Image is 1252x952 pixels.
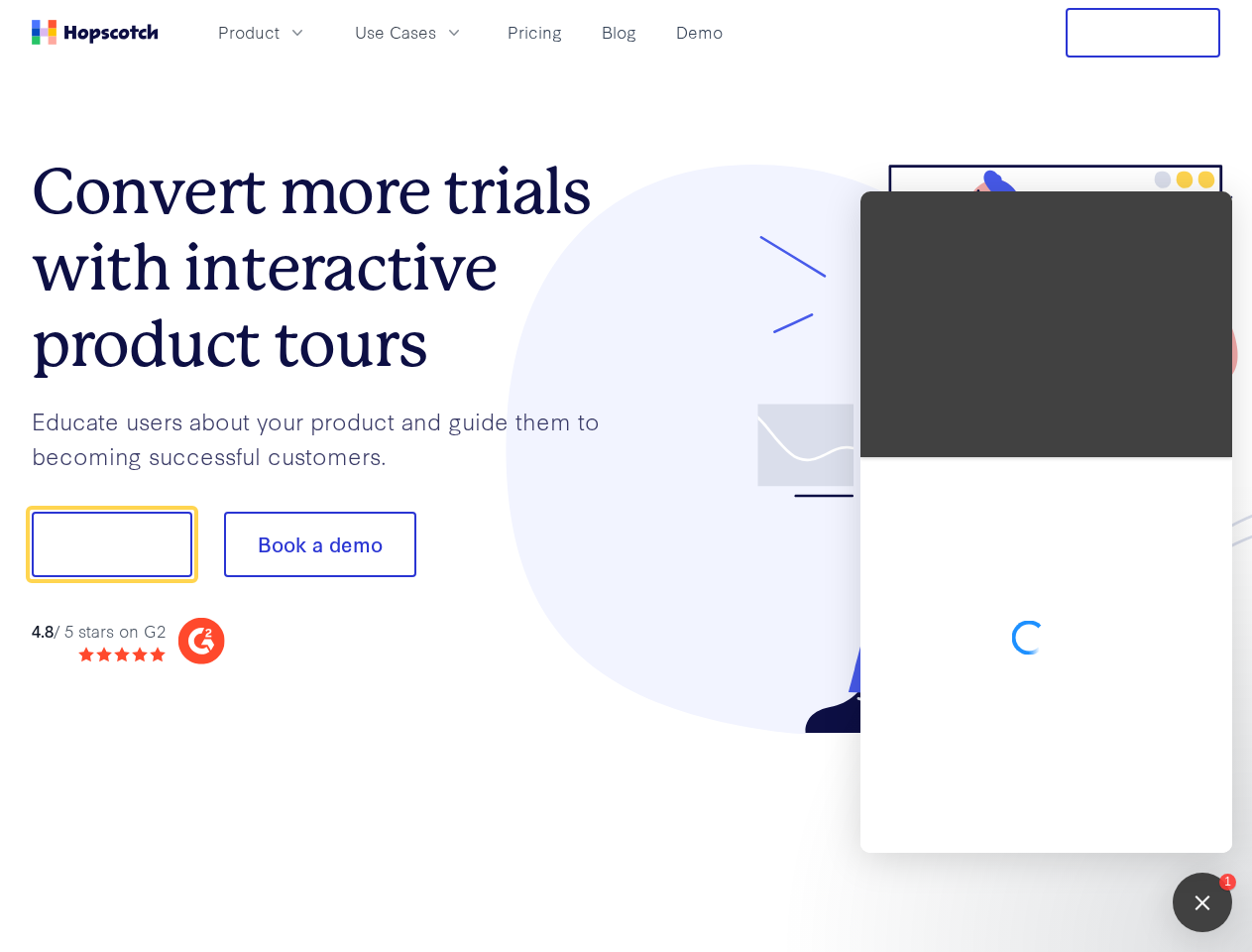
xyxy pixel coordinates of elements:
button: Use Cases [343,16,476,49]
h1: Convert more trials with interactive product tours [32,154,626,382]
span: Use Cases [355,20,436,45]
strong: 4.8 [32,619,54,642]
a: Home [32,20,159,45]
button: Free Trial [1066,8,1220,58]
p: Educate users about your product and guide them to becoming successful customers. [32,404,626,472]
a: Pricing [500,16,570,49]
button: Product [206,16,319,49]
a: Blog [594,16,644,49]
button: Show me! [32,512,192,577]
button: Book a demo [224,512,416,577]
div: / 5 stars on G2 [32,619,166,644]
div: 1 [1219,874,1236,891]
a: Demo [668,16,731,49]
span: Product [218,20,280,45]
